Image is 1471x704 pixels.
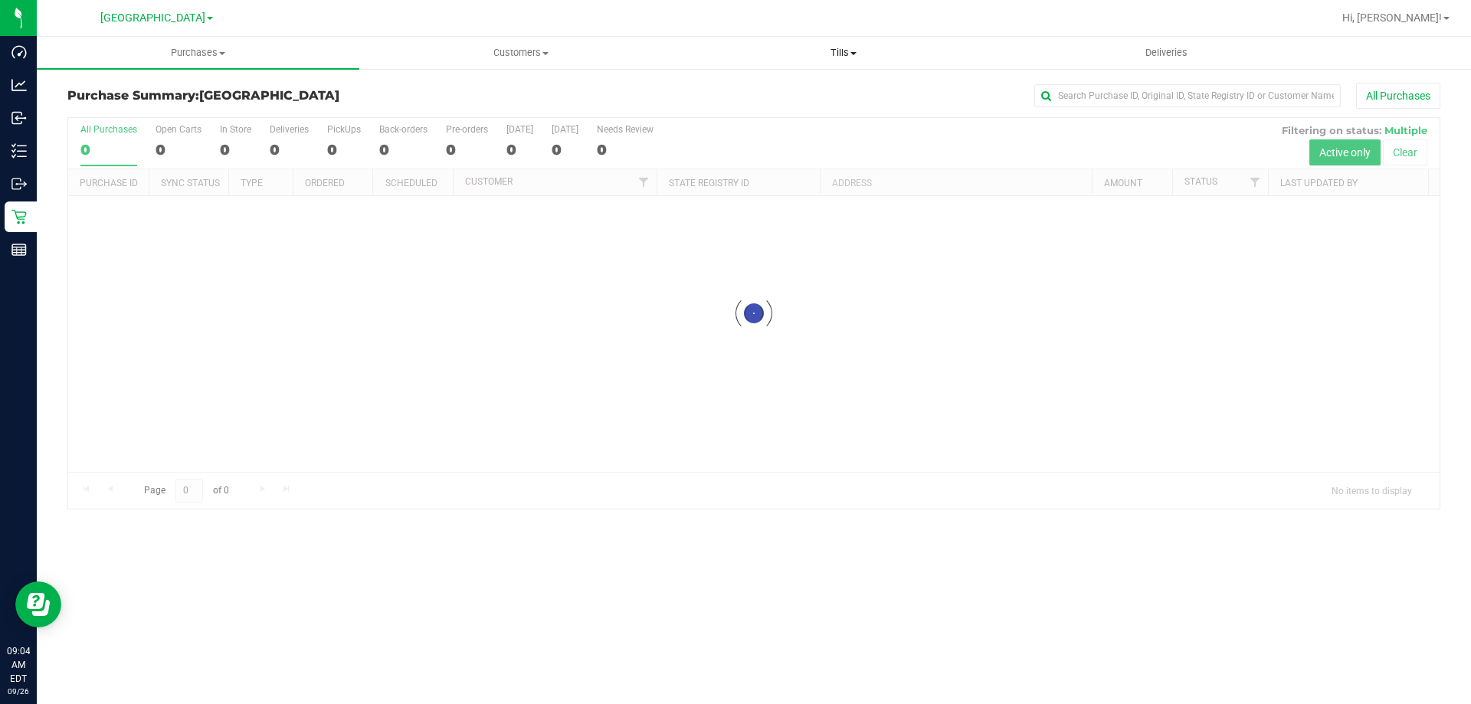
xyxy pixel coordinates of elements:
[1125,46,1208,60] span: Deliveries
[682,37,1004,69] a: Tills
[100,11,205,25] span: [GEOGRAPHIC_DATA]
[15,581,61,627] iframe: Resource center
[11,242,27,257] inline-svg: Reports
[11,209,27,224] inline-svg: Retail
[7,644,30,686] p: 09:04 AM EDT
[7,686,30,697] p: 09/26
[1005,37,1328,69] a: Deliveries
[11,143,27,159] inline-svg: Inventory
[1356,83,1440,109] button: All Purchases
[37,37,359,69] a: Purchases
[199,88,339,103] span: [GEOGRAPHIC_DATA]
[683,46,1004,60] span: Tills
[37,46,359,60] span: Purchases
[67,89,525,103] h3: Purchase Summary:
[11,110,27,126] inline-svg: Inbound
[359,37,682,69] a: Customers
[1034,84,1341,107] input: Search Purchase ID, Original ID, State Registry ID or Customer Name...
[1342,11,1442,24] span: Hi, [PERSON_NAME]!
[11,77,27,93] inline-svg: Analytics
[11,44,27,60] inline-svg: Dashboard
[360,46,681,60] span: Customers
[11,176,27,192] inline-svg: Outbound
